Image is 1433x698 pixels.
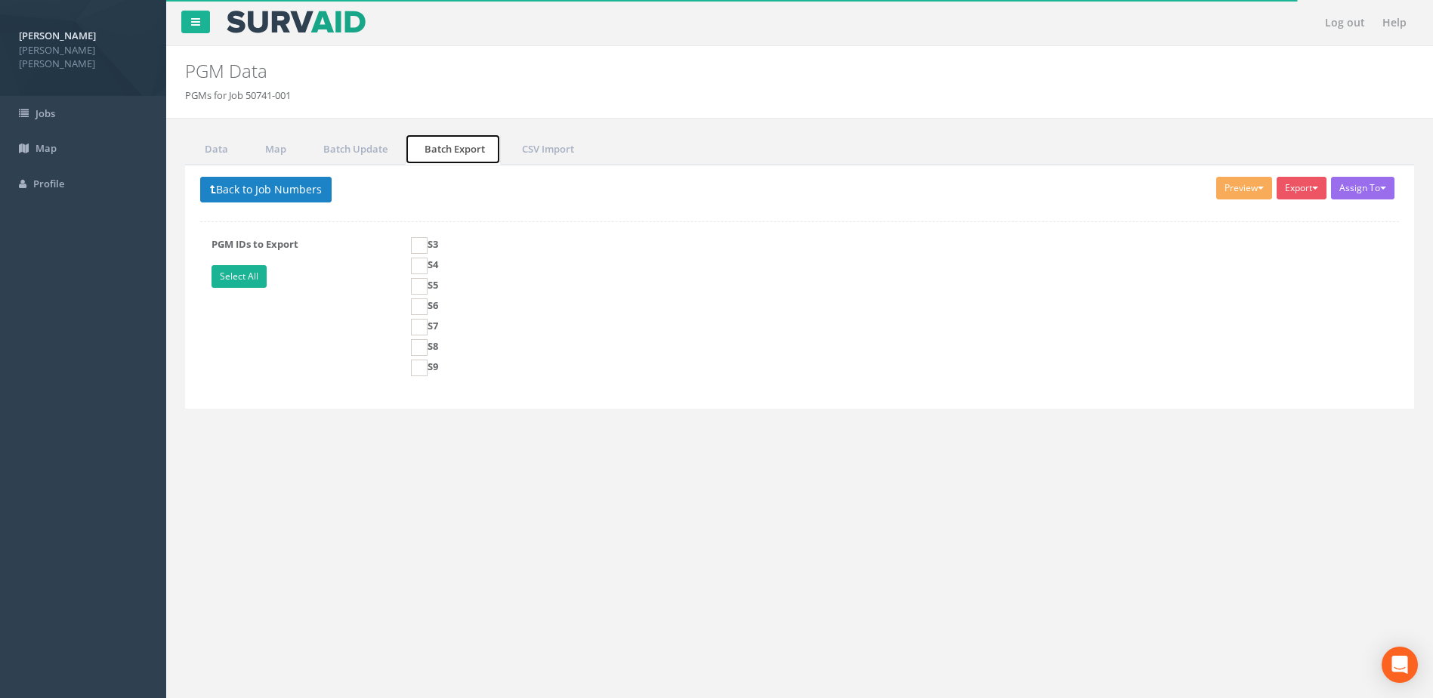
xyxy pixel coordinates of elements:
a: CSV Import [502,134,590,165]
label: S3 [411,237,438,254]
a: Batch Update [304,134,403,165]
button: Export [1277,177,1326,199]
button: Assign To [1331,177,1394,199]
a: [PERSON_NAME] [PERSON_NAME] [PERSON_NAME] [19,25,147,71]
label: PGM IDs to Export [200,237,400,292]
button: Preview [1216,177,1272,199]
a: Batch Export [405,134,501,165]
a: Data [185,134,244,165]
span: Profile [33,177,64,190]
span: Map [36,141,57,155]
label: S5 [411,278,438,295]
span: Jobs [36,107,55,120]
label: S4 [411,258,438,274]
label: S7 [411,319,438,335]
label: S8 [411,339,438,356]
label: S9 [411,360,438,376]
div: Open Intercom Messenger [1382,647,1418,683]
button: Back to Job Numbers [200,177,332,202]
label: S6 [411,298,438,315]
a: Select All [212,265,267,288]
strong: [PERSON_NAME] [19,29,96,42]
h2: PGM Data [185,61,1206,81]
a: Map [246,134,302,165]
span: [PERSON_NAME] [PERSON_NAME] [19,43,147,71]
li: PGMs for Job 50741-001 [185,88,291,103]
